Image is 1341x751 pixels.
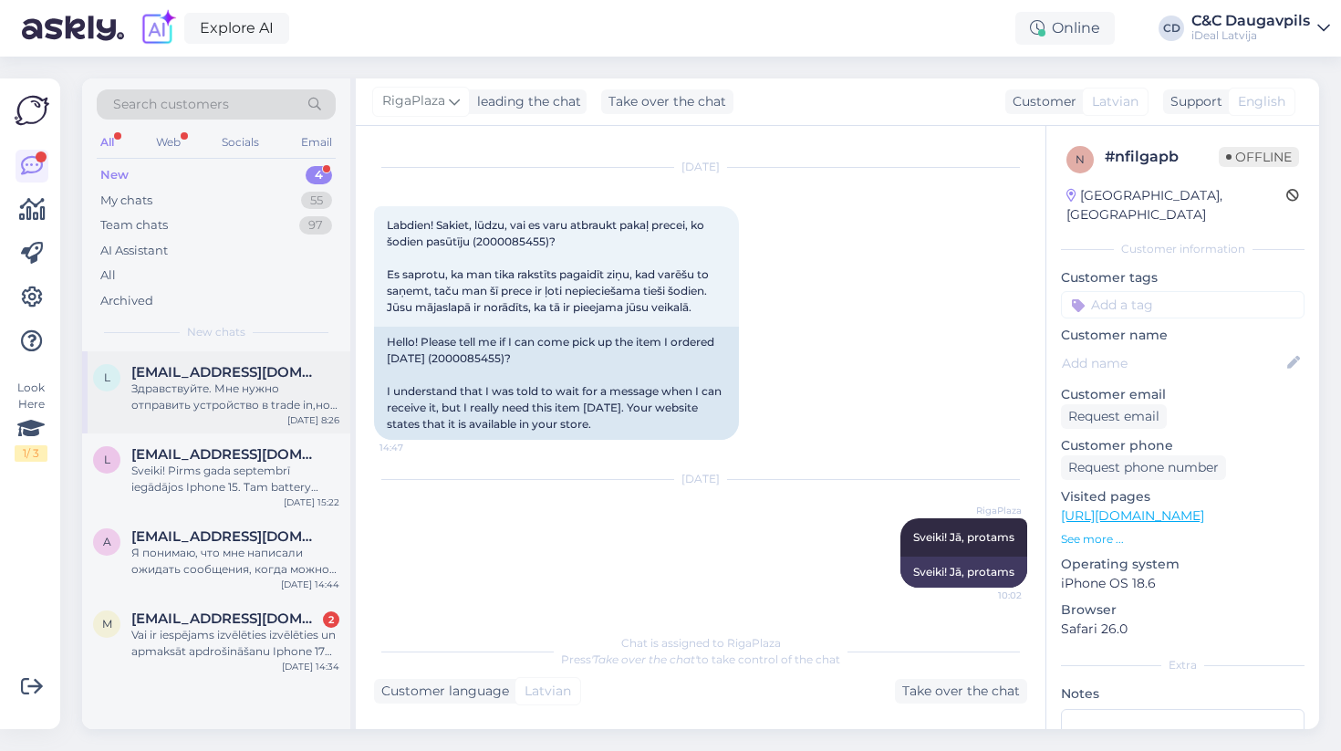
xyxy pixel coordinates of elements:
span: 10:02 [953,589,1022,602]
div: Customer language [374,682,509,701]
div: [DATE] 15:22 [284,495,339,509]
div: Support [1163,92,1222,111]
div: CD [1159,16,1184,41]
div: Extra [1061,657,1305,673]
span: andrey19v@icloud.com [131,528,321,545]
div: Sveiki! Jā, protams [900,557,1027,588]
div: Request email [1061,404,1167,429]
div: # nfilgapb [1105,146,1219,168]
div: Archived [100,292,153,310]
div: Hello! Please tell me if I can come pick up the item I ordered [DATE] (2000085455)? I understand ... [374,327,739,440]
a: [URL][DOMAIN_NAME] [1061,507,1204,524]
p: Browser [1061,600,1305,620]
div: My chats [100,192,152,210]
span: RigaPlaza [953,504,1022,517]
div: Здравствуйте. Мне нужно отправить устройство в trade in,но у меня нет нет кода,который надо ввест... [131,381,339,413]
input: Add name [1062,353,1284,373]
div: New [100,166,129,184]
span: m [102,617,112,631]
div: [DATE] [374,159,1027,175]
span: l [104,370,110,384]
p: Safari 26.0 [1061,620,1305,639]
div: Vai ir iespējams izvēlēties izvēlēties un apmaksāt apdrošināšanu Iphone 17 pie saņemšanas brīža (... [131,627,339,660]
div: Look Here [15,380,47,462]
span: Labdien! Sakiet, lūdzu, vai es varu atbraukt pakaļ precei, ko šodien pasūtīju (2000085455)? Es sa... [387,218,712,314]
div: Online [1015,12,1115,45]
p: See more ... [1061,531,1305,548]
div: Team chats [100,216,168,235]
div: 97 [299,216,332,235]
div: iDeal Latvija [1191,28,1310,43]
div: Web [152,130,184,154]
div: Socials [218,130,263,154]
div: Take over the chat [895,679,1027,704]
p: Notes [1061,684,1305,704]
span: a [103,535,111,548]
span: RigaPlaza [382,91,445,111]
div: Request phone number [1061,455,1226,480]
span: looney28@inbox.lv [131,364,321,381]
span: Chat is assigned to RigaPlaza [621,636,781,650]
span: l [104,453,110,466]
p: Customer name [1061,326,1305,345]
input: Add a tag [1061,291,1305,318]
div: Customer [1005,92,1076,111]
span: English [1238,92,1285,111]
p: Customer phone [1061,436,1305,455]
div: Customer information [1061,241,1305,257]
div: Email [297,130,336,154]
p: Operating system [1061,555,1305,574]
img: explore-ai [139,9,177,47]
span: New chats [187,324,245,340]
div: All [97,130,118,154]
span: Sveiki! Jā, protams [913,530,1014,544]
div: leading the chat [470,92,581,111]
span: Search customers [113,95,229,114]
span: Press to take control of the chat [561,652,840,666]
span: n [1076,152,1085,166]
div: Я понимаю, что мне написали ожидать сообщения, когда можно будет прийти за ним для получения, но ... [131,545,339,578]
span: Offline [1219,147,1299,167]
div: C&C Daugavpils [1191,14,1310,28]
a: Explore AI [184,13,289,44]
p: iPhone OS 18.6 [1061,574,1305,593]
div: [GEOGRAPHIC_DATA], [GEOGRAPHIC_DATA] [1066,186,1286,224]
i: 'Take over the chat' [591,652,697,666]
p: Customer email [1061,385,1305,404]
span: Latvian [525,682,571,701]
img: Askly Logo [15,93,49,128]
div: All [100,266,116,285]
div: [DATE] 14:34 [282,660,339,673]
div: 2 [323,611,339,628]
div: [DATE] 8:26 [287,413,339,427]
div: 55 [301,192,332,210]
p: Visited pages [1061,487,1305,506]
div: AI Assistant [100,242,168,260]
div: 1 / 3 [15,445,47,462]
span: Latvian [1092,92,1138,111]
div: Take over the chat [601,89,733,114]
span: 14:47 [379,441,448,454]
span: lvasilevska56@gmail.com [131,446,321,463]
a: C&C DaugavpilsiDeal Latvija [1191,14,1330,43]
p: Customer tags [1061,268,1305,287]
span: madarabe@inbox.lv [131,610,321,627]
div: 4 [306,166,332,184]
div: [DATE] 14:44 [281,578,339,591]
div: [DATE] [374,471,1027,487]
div: Sveiki! Pirms gada septembrī iegādājos Iphone 15. Tam battery health turējās ļoti labi - visu gad... [131,463,339,495]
